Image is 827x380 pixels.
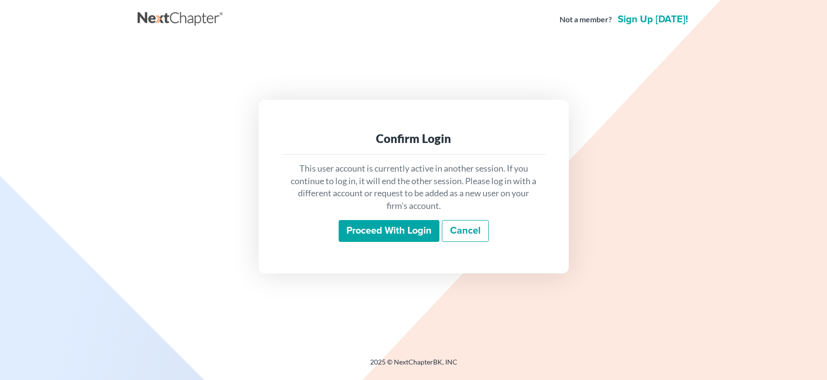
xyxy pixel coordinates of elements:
strong: Not a member? [560,14,612,25]
input: Proceed with login [339,220,439,242]
a: Cancel [442,220,489,242]
div: Confirm Login [290,131,538,146]
a: Sign up [DATE]! [616,15,690,24]
p: This user account is currently active in another session. If you continue to log in, it will end ... [290,162,538,212]
div: 2025 © NextChapterBK, INC [138,357,690,375]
